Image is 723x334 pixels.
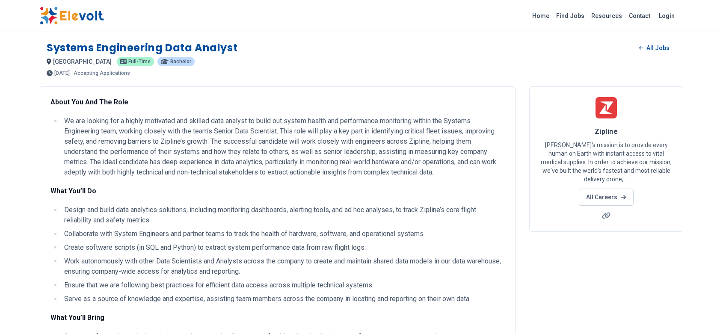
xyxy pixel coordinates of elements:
[54,71,70,76] span: [DATE]
[553,9,588,23] a: Find Jobs
[71,71,130,76] p: - Accepting Applications
[62,229,505,239] li: Collaborate with System Engineers and partner teams to track the health of hardware, software, an...
[588,9,625,23] a: Resources
[62,294,505,304] li: Serve as a source of knowledge and expertise, assisting team members across the company in locati...
[579,189,633,206] a: All Careers
[47,41,237,55] h1: Systems Engineering Data Analyst
[50,98,128,106] strong: About You And The Role
[596,97,617,118] img: Zipline
[62,242,505,253] li: Create software scripts (in SQL and Python) to extract system performance data from raw flight logs.
[595,127,618,136] span: Zipline
[170,59,191,64] span: Bachelor
[50,313,104,322] strong: What You’ll Bring
[62,280,505,290] li: Ensure that we are following best practices for efficient data access across multiple technical s...
[62,116,505,177] li: We are looking for a highly motivated and skilled data analyst to build out system health and per...
[53,58,112,65] span: [GEOGRAPHIC_DATA]
[632,41,676,54] a: All Jobs
[128,59,151,64] span: Full-time
[40,7,104,25] img: Elevolt
[540,141,673,183] p: [PERSON_NAME]'s mission is to provide every human on Earth with instant access to vital medical s...
[50,187,96,195] strong: What You’ll Do
[62,205,505,225] li: Design and build data analytics solutions, including monitoring dashboards, alerting tools, and a...
[625,9,654,23] a: Contact
[654,7,680,24] a: Login
[529,9,553,23] a: Home
[62,256,505,277] li: Work autonomously with other Data Scientists and Analysts across the company to create and mainta...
